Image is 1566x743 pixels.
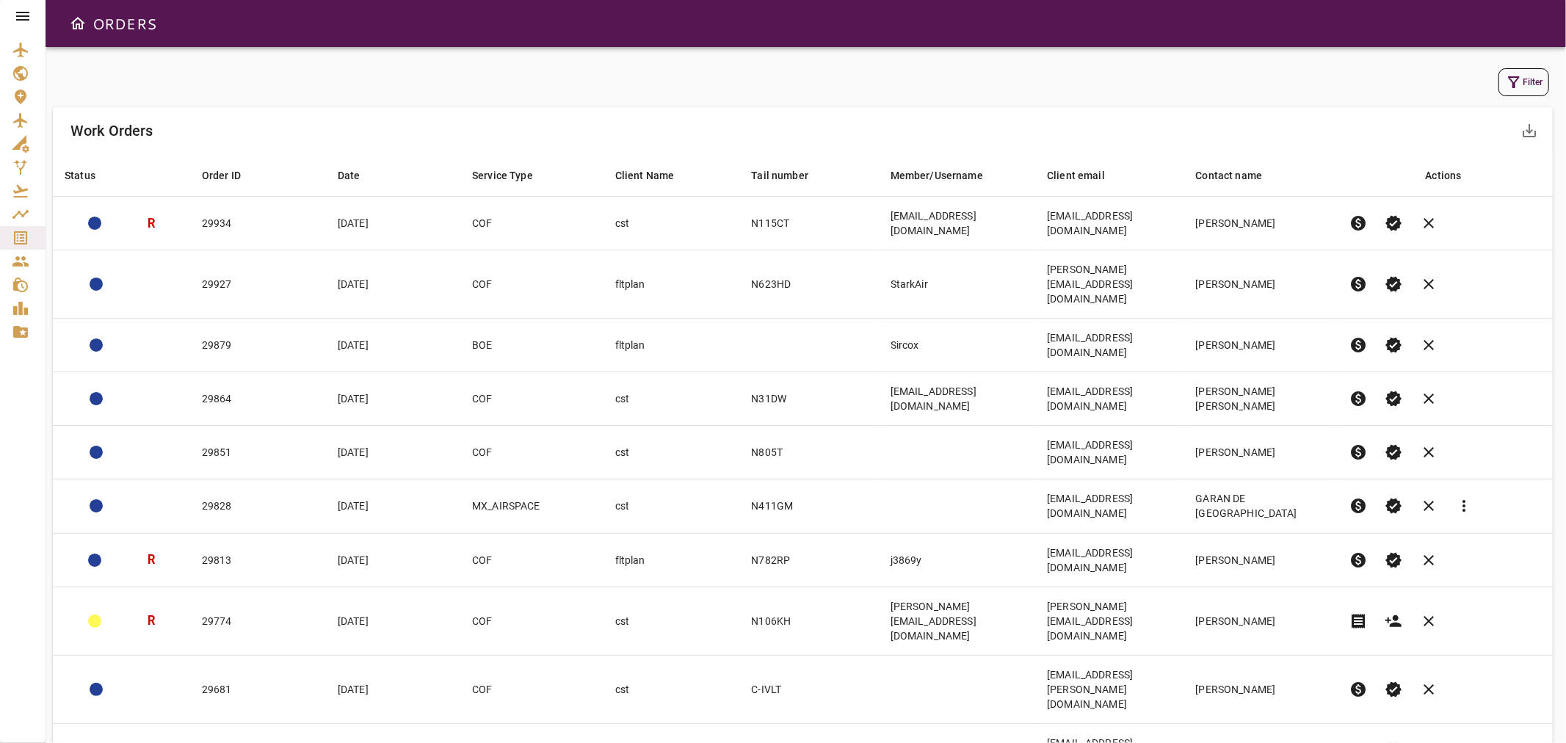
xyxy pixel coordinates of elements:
div: Contact name [1196,167,1263,184]
td: [EMAIL_ADDRESS][DOMAIN_NAME] [1035,426,1183,479]
button: Cancel order [1411,672,1446,707]
button: Cancel order [1411,604,1446,639]
button: Cancel order [1411,206,1446,241]
td: 29813 [190,533,326,587]
td: COF [460,655,603,723]
td: cst [603,587,740,655]
button: Open drawer [63,9,93,38]
span: verified [1385,681,1402,698]
span: Contact name [1196,167,1282,184]
td: [EMAIL_ADDRESS][DOMAIN_NAME] [1035,533,1183,587]
td: [EMAIL_ADDRESS][DOMAIN_NAME] [879,372,1035,426]
div: ACTION REQUIRED [90,683,103,696]
div: Status [65,167,95,184]
td: cst [603,426,740,479]
span: clear [1420,214,1438,232]
td: cst [603,197,740,250]
td: [DATE] [326,426,460,479]
td: 29927 [190,250,326,319]
span: Order ID [202,167,260,184]
span: clear [1420,443,1438,461]
button: Pre-Invoice order [1341,206,1376,241]
div: Client email [1047,167,1105,184]
span: Status [65,167,115,184]
button: Set Permit Ready [1376,672,1411,707]
td: [DATE] [326,533,460,587]
div: ACTION REQUIRED [90,499,103,512]
button: Cancel order [1411,435,1446,470]
span: paid [1349,336,1367,354]
span: paid [1349,497,1367,515]
td: GARAN DE [GEOGRAPHIC_DATA] [1184,479,1338,533]
span: paid [1349,551,1367,569]
td: [DATE] [326,372,460,426]
td: [PERSON_NAME] [1184,197,1338,250]
div: Date [338,167,360,184]
td: fltplan [603,250,740,319]
button: Cancel order [1411,488,1446,523]
span: clear [1420,275,1438,293]
td: MX_AIRSPACE [460,479,603,533]
td: 29851 [190,426,326,479]
span: Date [338,167,380,184]
button: Set Permit Ready [1376,267,1411,302]
td: [PERSON_NAME] [PERSON_NAME] [1184,372,1338,426]
div: ACTION REQUIRED [90,446,103,459]
td: N411GM [739,479,878,533]
td: [DATE] [326,197,460,250]
td: COF [460,372,603,426]
div: ADMIN [88,217,101,230]
span: Tail number [751,167,827,184]
td: [EMAIL_ADDRESS][DOMAIN_NAME] [1035,479,1183,533]
td: 29864 [190,372,326,426]
td: [PERSON_NAME] [1184,319,1338,372]
span: verified [1385,214,1402,232]
button: Cancel order [1411,381,1446,416]
td: [EMAIL_ADDRESS][DOMAIN_NAME] [1035,197,1183,250]
td: COF [460,533,603,587]
span: paid [1349,275,1367,293]
td: [PERSON_NAME] [1184,587,1338,655]
td: COF [460,587,603,655]
td: N106KH [739,587,878,655]
td: StarkAir [879,250,1035,319]
h3: R [148,612,155,629]
button: Set Permit Ready [1376,543,1411,578]
td: [DATE] [326,587,460,655]
td: N782RP [739,533,878,587]
td: [DATE] [326,655,460,723]
button: Create customer [1376,604,1411,639]
button: Pre-Invoice order [1341,327,1376,363]
button: Pre-Invoice order [1341,488,1376,523]
h3: R [148,215,155,232]
h6: Work Orders [70,119,153,142]
td: COF [460,426,603,479]
button: Pre-Invoice order [1341,381,1376,416]
button: Pre-Invoice order [1341,672,1376,707]
span: paid [1349,681,1367,698]
div: ACTION REQUIRED [90,338,103,352]
td: cst [603,372,740,426]
span: Client Name [615,167,694,184]
span: Service Type [472,167,552,184]
td: [PERSON_NAME] [1184,426,1338,479]
div: ACTION REQUIRED [90,392,103,405]
td: N115CT [739,197,878,250]
td: [PERSON_NAME][EMAIL_ADDRESS][DOMAIN_NAME] [1035,250,1183,319]
td: [PERSON_NAME][EMAIL_ADDRESS][DOMAIN_NAME] [879,587,1035,655]
button: Cancel order [1411,543,1446,578]
button: Set Permit Ready [1376,381,1411,416]
div: Client Name [615,167,675,184]
td: cst [603,655,740,723]
td: [EMAIL_ADDRESS][DOMAIN_NAME] [1035,319,1183,372]
td: fltplan [603,533,740,587]
button: Pre-Invoice order [1341,435,1376,470]
span: paid [1349,443,1367,461]
span: Member/Username [891,167,1002,184]
button: Set Permit Ready [1376,327,1411,363]
button: Pre-Invoice order [1341,267,1376,302]
td: [EMAIL_ADDRESS][DOMAIN_NAME] [1035,372,1183,426]
span: clear [1420,497,1438,515]
div: ACTION REQUIRED [90,278,103,291]
td: COF [460,197,603,250]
